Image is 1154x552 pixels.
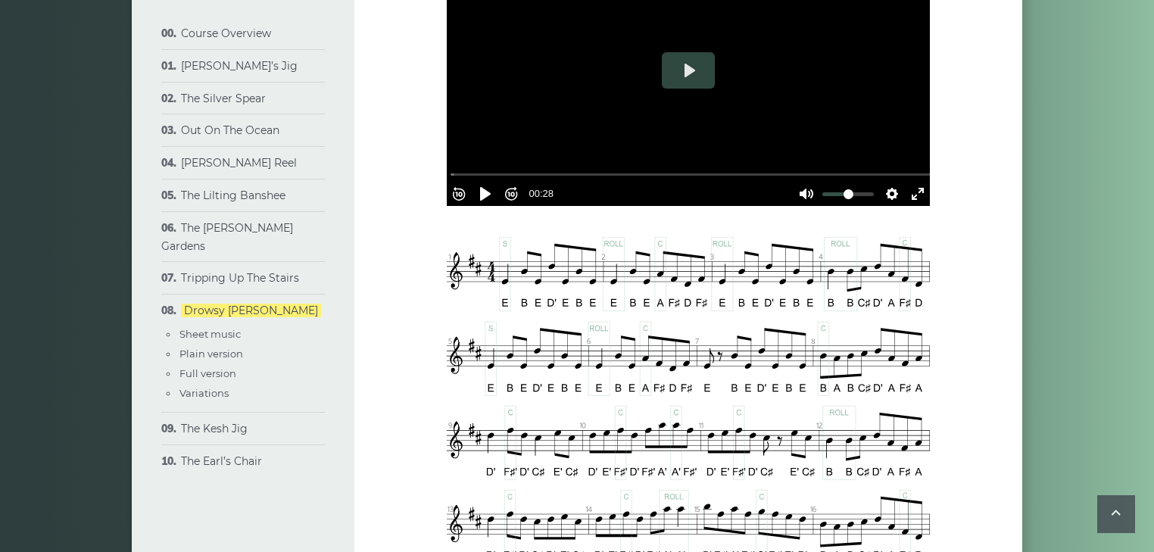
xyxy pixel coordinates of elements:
[181,304,321,317] a: Drowsy [PERSON_NAME]
[181,123,279,137] a: Out On The Ocean
[181,189,285,202] a: The Lilting Banshee
[181,454,262,468] a: The Earl’s Chair
[181,271,299,285] a: Tripping Up The Stairs
[161,221,293,253] a: The [PERSON_NAME] Gardens
[181,59,298,73] a: [PERSON_NAME]’s Jig
[181,27,271,40] a: Course Overview
[179,387,229,399] a: Variations
[181,156,297,170] a: [PERSON_NAME] Reel
[179,367,236,379] a: Full version
[181,92,266,105] a: The Silver Spear
[179,348,243,360] a: Plain version
[181,422,248,435] a: The Kesh Jig
[179,328,241,340] a: Sheet music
